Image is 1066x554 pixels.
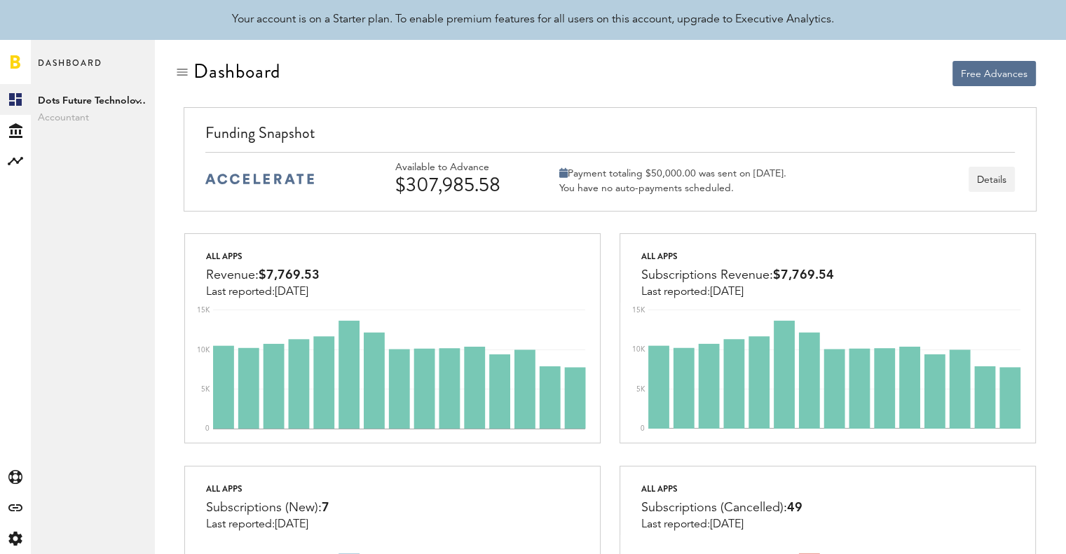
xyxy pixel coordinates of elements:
[259,269,320,282] span: $7,769.53
[322,501,329,514] span: 7
[205,174,314,184] img: accelerate-medium-blue-logo.svg
[206,497,329,518] div: Subscriptions (New):
[232,11,834,28] div: Your account is on a Starter plan. To enable premium features for all users on this account, upgr...
[206,248,320,265] div: All apps
[201,386,210,393] text: 5K
[641,265,834,286] div: Subscriptions Revenue:
[632,346,645,353] text: 10K
[206,286,320,298] div: Last reported:
[275,286,308,298] span: [DATE]
[205,122,1014,152] div: Funding Snapshot
[787,501,802,514] span: 49
[206,518,329,531] div: Last reported:
[773,269,834,282] span: $7,769.54
[641,286,834,298] div: Last reported:
[641,480,802,497] div: All apps
[969,167,1015,192] button: Details
[205,425,210,432] text: 0
[197,307,210,314] text: 15K
[395,162,528,174] div: Available to Advance
[636,386,645,393] text: 5K
[952,61,1036,86] button: Free Advances
[38,92,147,109] span: Dots Future Technologies
[38,109,147,126] span: Accountant
[710,519,744,530] span: [DATE]
[641,425,645,432] text: 0
[193,60,280,83] div: Dashboard
[710,286,744,298] span: [DATE]
[641,248,834,265] div: All apps
[275,519,308,530] span: [DATE]
[559,167,786,180] div: Payment totaling $50,000.00 was sent on [DATE].
[38,55,102,84] span: Dashboard
[197,346,210,353] text: 10K
[206,480,329,497] div: All apps
[395,174,528,196] div: $307,985.58
[632,307,645,314] text: 15K
[206,265,320,286] div: Revenue:
[641,497,802,518] div: Subscriptions (Cancelled):
[641,518,802,531] div: Last reported:
[559,182,786,195] div: You have no auto-payments scheduled.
